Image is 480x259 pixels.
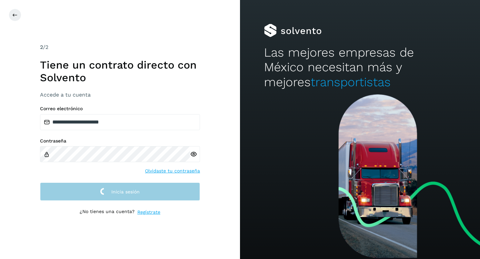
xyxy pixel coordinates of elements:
label: Contraseña [40,138,200,144]
div: /2 [40,43,200,51]
p: ¿No tienes una cuenta? [80,209,135,216]
h1: Tiene un contrato directo con Solvento [40,59,200,84]
label: Correo electrónico [40,106,200,112]
span: 2 [40,44,43,50]
a: Regístrate [137,209,160,216]
a: Olvidaste tu contraseña [145,167,200,174]
button: Inicia sesión [40,182,200,201]
h3: Accede a tu cuenta [40,92,200,98]
span: transportistas [311,75,391,89]
span: Inicia sesión [111,189,140,194]
h2: Las mejores empresas de México necesitan más y mejores [264,45,456,90]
